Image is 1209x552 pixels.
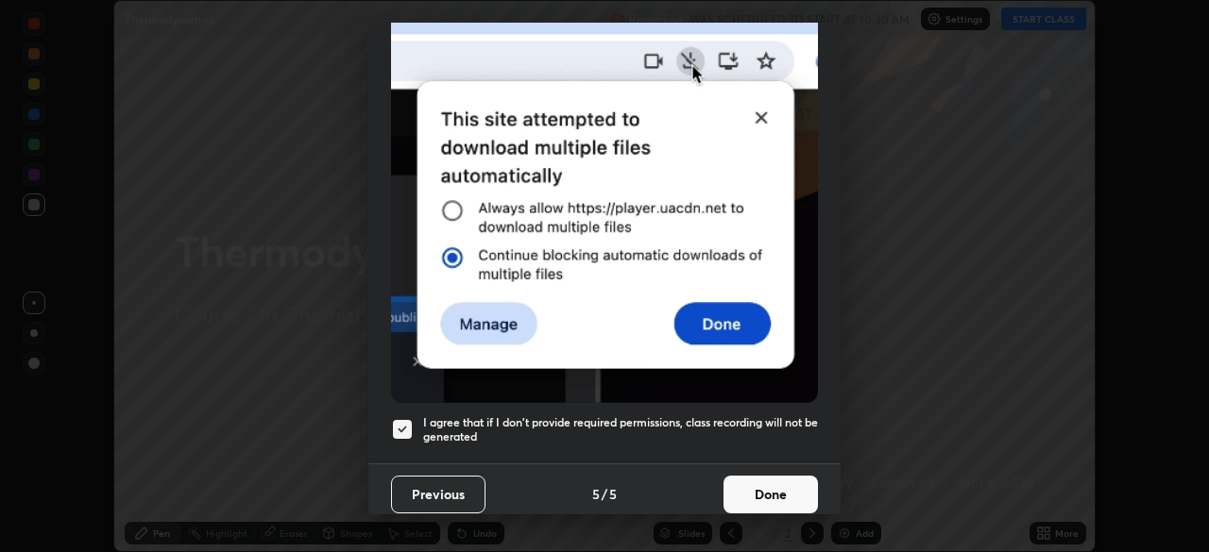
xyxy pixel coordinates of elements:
button: Done [724,476,818,513]
h4: 5 [609,484,617,504]
h5: I agree that if I don't provide required permissions, class recording will not be generated [423,415,818,444]
h4: 5 [592,484,600,504]
h4: / [602,484,607,504]
button: Previous [391,476,485,513]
